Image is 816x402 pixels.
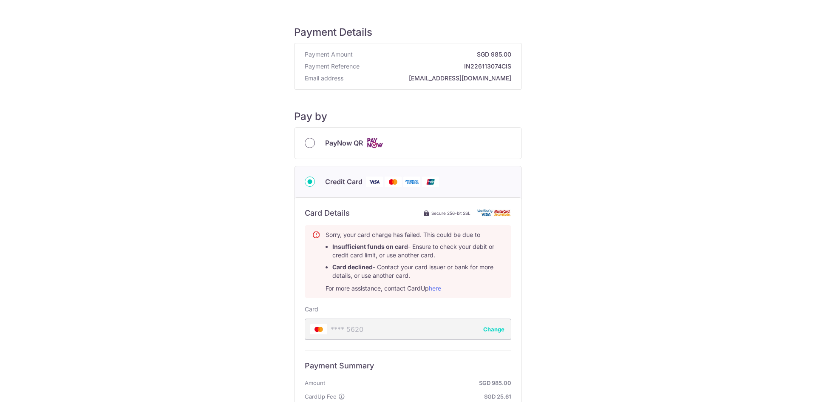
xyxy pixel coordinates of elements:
[325,177,363,187] span: Credit Card
[305,378,325,388] span: Amount
[329,378,511,388] strong: SGD 985.00
[332,242,504,259] li: - Ensure to check your debit or credit card limit, or use another card.
[294,110,522,123] h5: Pay by
[431,210,470,217] span: Secure 256-bit SSL
[332,263,504,280] li: - Contact your card issuer or bank for more details, or use another card.
[332,243,408,250] b: Insufficient funds on card
[305,391,337,402] span: CardUp Fee
[366,138,383,148] img: Cards logo
[305,138,511,148] div: PayNow QR Cards logo
[326,231,504,293] div: Sorry, your card charge has failed. This could be due to For more assistance, contact CardUp
[347,74,511,83] strong: [EMAIL_ADDRESS][DOMAIN_NAME]
[305,361,511,371] h6: Payment Summary
[332,263,373,271] b: Card declined
[294,26,522,39] h5: Payment Details
[366,177,383,187] img: Visa
[403,177,420,187] img: American Express
[348,391,511,402] strong: SGD 25.61
[477,209,511,217] img: Card secure
[363,62,511,71] strong: IN226113074CIS
[356,50,511,59] strong: SGD 985.00
[429,285,441,292] a: here
[305,62,360,71] span: Payment Reference
[305,177,511,187] div: Credit Card Visa Mastercard American Express Union Pay
[305,50,353,59] span: Payment Amount
[483,325,504,334] button: Change
[305,74,343,83] span: Email address
[385,177,402,187] img: Mastercard
[305,208,350,218] h6: Card Details
[422,177,439,187] img: Union Pay
[325,138,363,148] span: PayNow QR
[305,305,318,314] label: Card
